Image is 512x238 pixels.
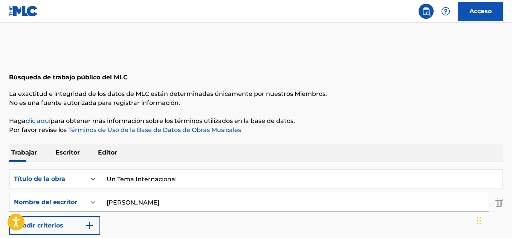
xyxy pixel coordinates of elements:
[9,90,327,97] font: La exactitud e integridad de los datos de MLC están determinadas únicamente por nuestros Miembros.
[9,6,38,17] img: Logotipo del MLC
[438,4,453,19] div: Ayuda
[458,2,503,21] a: Acceso
[419,4,434,19] a: Búsqueda pública
[14,175,65,182] font: Título de la obra
[85,221,94,230] img: 9d2ae6d4665cec9f34b9.svg
[14,222,63,229] font: Añadir criterios
[441,7,450,16] img: ayuda
[11,149,37,156] font: Trabajar
[9,74,128,81] font: Búsqueda de trabajo público del MLC
[474,202,512,238] iframe: Widget de chat
[422,7,431,16] img: buscar
[26,117,50,124] a: clic aquí
[98,149,117,156] font: Editor
[9,126,67,133] font: Por favor revise los
[68,126,241,133] font: Términos de Uso de la Base de Datos de Obras Musicales
[67,126,241,133] a: Términos de Uso de la Base de Datos de Obras Musicales
[9,216,100,235] button: Añadir criterios
[9,99,180,106] font: No es una fuente autorizada para registrar información.
[9,117,26,124] font: Haga
[55,149,80,156] font: Escritor
[50,117,295,124] font: para obtener más información sobre los términos utilizados en la base de datos.
[14,199,77,206] font: Nombre del escritor
[469,8,492,15] font: Acceso
[495,193,503,212] img: Eliminar criterio
[477,209,481,232] div: Arrastrar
